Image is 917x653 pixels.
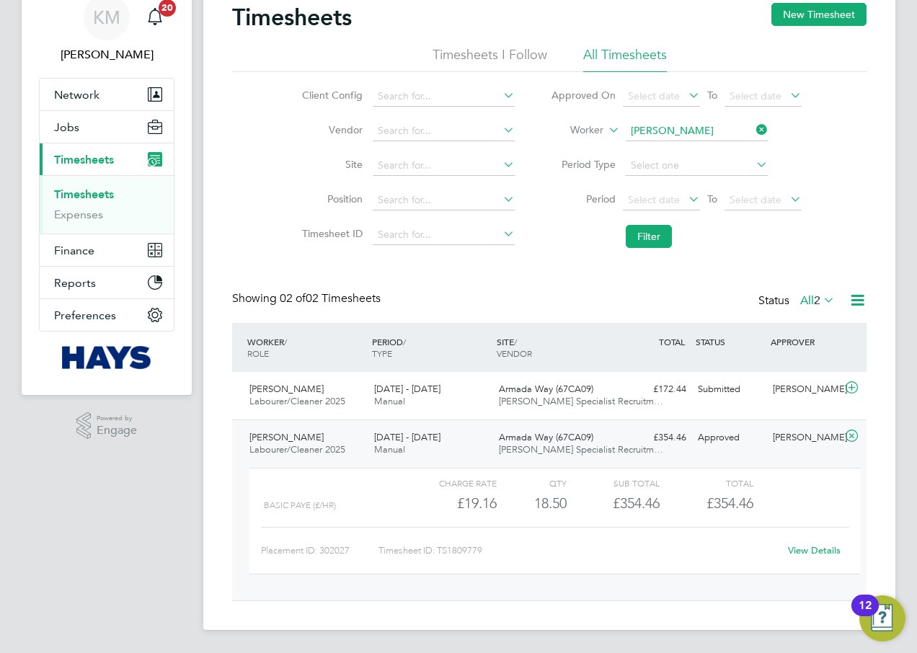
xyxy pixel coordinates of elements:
div: 12 [859,605,872,624]
span: Finance [54,244,94,257]
span: [PERSON_NAME] [249,383,324,395]
button: Jobs [40,111,174,143]
label: Vendor [298,123,363,136]
div: Total [660,474,753,492]
span: To [703,86,722,105]
span: ROLE [247,347,269,359]
div: [PERSON_NAME] [767,378,842,401]
span: £354.46 [706,494,753,512]
div: 18.50 [497,492,567,515]
label: All [800,293,835,308]
input: Search for... [373,86,515,107]
label: Position [298,192,363,205]
span: Labourer/Cleaner 2025 [249,443,345,456]
input: Select one [626,156,768,176]
div: Timesheets [40,175,174,234]
button: New Timesheet [771,3,867,26]
span: Manual [374,395,405,407]
span: TYPE [372,347,392,359]
div: Submitted [692,378,767,401]
span: Labourer/Cleaner 2025 [249,395,345,407]
span: Jobs [54,120,79,134]
span: Select date [628,89,680,102]
label: Period [551,192,616,205]
div: £354.46 [617,426,692,450]
input: Search for... [373,190,515,210]
div: STATUS [692,329,767,355]
div: Charge rate [404,474,497,492]
li: All Timesheets [583,46,667,72]
a: Expenses [54,208,103,221]
div: £19.16 [404,492,497,515]
div: Approved [692,426,767,450]
span: To [703,190,722,208]
span: [PERSON_NAME] Specialist Recruitm… [499,443,663,456]
label: Worker [539,123,603,138]
img: hays-logo-retina.png [62,346,152,369]
input: Search for... [373,225,515,245]
span: / [284,336,287,347]
span: / [403,336,406,347]
a: View Details [788,544,841,556]
div: SITE [493,329,618,366]
span: Network [54,88,99,102]
button: Preferences [40,299,174,331]
span: Select date [730,193,781,206]
div: QTY [497,474,567,492]
h2: Timesheets [232,3,352,32]
span: Armada Way (67CA09) [499,431,593,443]
span: KM [93,8,120,27]
label: Approved On [551,89,616,102]
div: PERIOD [368,329,493,366]
span: Katie McPherson [39,46,174,63]
span: [PERSON_NAME] [249,431,324,443]
span: / [514,336,517,347]
span: VENDOR [497,347,532,359]
span: Armada Way (67CA09) [499,383,593,395]
span: Preferences [54,308,116,322]
input: Search for... [626,121,768,141]
label: Site [298,158,363,171]
div: Timesheet ID: TS1809779 [378,539,779,562]
div: £172.44 [617,378,692,401]
span: 02 Timesheets [280,291,381,306]
button: Open Resource Center, 12 new notifications [859,595,905,641]
button: Filter [626,225,672,248]
button: Finance [40,234,174,266]
span: TOTAL [659,336,685,347]
div: Status [758,291,838,311]
button: Reports [40,267,174,298]
span: Basic PAYE (£/HR) [264,500,336,510]
span: Select date [628,193,680,206]
div: £354.46 [567,492,660,515]
label: Client Config [298,89,363,102]
div: APPROVER [767,329,842,355]
button: Network [40,79,174,110]
span: Select date [730,89,781,102]
div: Sub Total [567,474,660,492]
span: Engage [97,425,137,437]
span: 2 [814,293,820,308]
span: [DATE] - [DATE] [374,431,440,443]
span: Powered by [97,412,137,425]
button: Timesheets [40,143,174,175]
li: Timesheets I Follow [433,46,547,72]
label: Period Type [551,158,616,171]
label: Timesheet ID [298,227,363,240]
input: Search for... [373,121,515,141]
div: [PERSON_NAME] [767,426,842,450]
div: Placement ID: 302027 [261,539,378,562]
span: [PERSON_NAME] Specialist Recruitm… [499,395,663,407]
span: Timesheets [54,153,114,166]
span: 02 of [280,291,306,306]
span: Reports [54,276,96,290]
div: WORKER [244,329,368,366]
input: Search for... [373,156,515,176]
a: Powered byEngage [76,412,138,440]
span: [DATE] - [DATE] [374,383,440,395]
div: Showing [232,291,384,306]
a: Go to home page [39,346,174,369]
a: Timesheets [54,187,114,201]
span: Manual [374,443,405,456]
